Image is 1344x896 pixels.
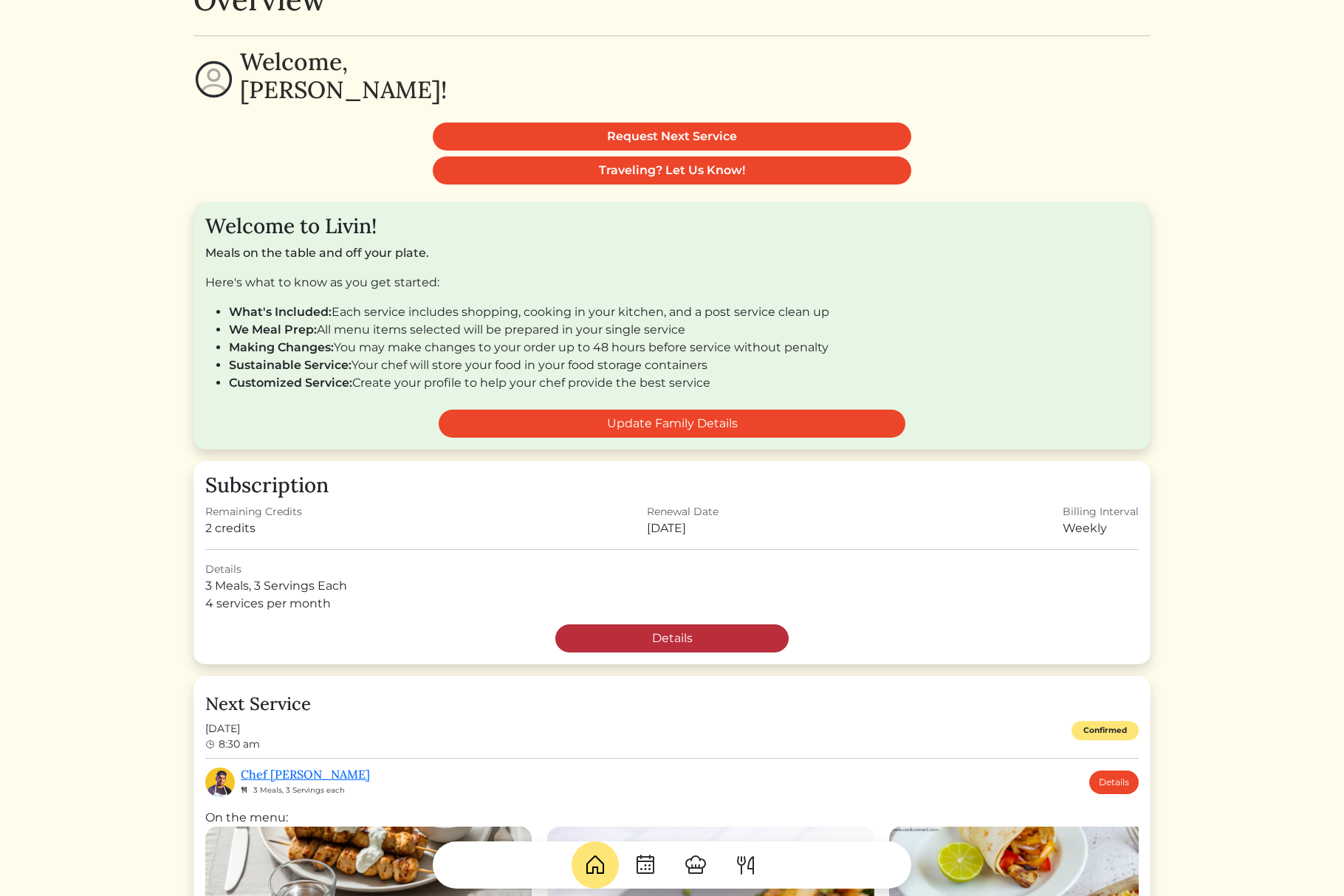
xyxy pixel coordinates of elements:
a: Details [1089,771,1139,794]
div: [DATE] [647,520,719,537]
div: Remaining Credits [205,504,302,520]
div: Confirmed [1072,721,1139,741]
span: [DATE] [205,721,260,737]
h3: Welcome to Livin! [205,214,1139,239]
a: Update Family Details [439,410,905,438]
div: 2 credits [205,520,302,537]
span: Customized Service: [229,376,352,390]
a: Traveling? Let Us Know! [433,156,911,185]
h2: Welcome, [PERSON_NAME]! [240,48,447,105]
img: House-9bf13187bcbb5817f509fe5e7408150f90897510c4275e13d0d5fca38e0b5951.svg [583,853,607,877]
li: Create your profile to help your chef provide the best service [229,374,1139,392]
img: profile-circle-6dcd711754eaac681cb4e5fa6e5947ecf152da99a3a386d1f417117c42b37ef2.svg [193,59,234,100]
p: Here's what to know as you get started: [205,274,1139,292]
span: 8:30 am [219,737,260,751]
div: Weekly [1063,520,1139,537]
img: ChefHat-a374fb509e4f37eb0702ca99f5f64f3b6956810f32a249b33092029f8484b388.svg [684,853,707,877]
img: clock-b05ee3d0f9935d60bc54650fc25b6257a00041fd3bdc39e3e98414568feee22d.svg [205,740,216,750]
span: We Meal Prep: [229,323,317,337]
li: All menu items selected will be prepared in your single service [229,321,1139,339]
h4: Next Service [205,694,1139,715]
span: 3 Meals, 3 Servings each [253,785,345,795]
img: ForkKnife-55491504ffdb50bab0c1e09e7649658475375261d09fd45db06cec23bce548bf.svg [734,853,758,877]
span: Sustainable Service: [229,358,352,372]
li: Each service includes shopping, cooking in your kitchen, and a post service clean up [229,303,1139,321]
div: Details [205,562,1139,577]
img: CalendarDots-5bcf9d9080389f2a281d69619e1c85352834be518fbc73d9501aef674afc0d57.svg [634,853,657,877]
a: Details [555,624,789,652]
img: fork_knife_small-8e8c56121c6ac9ad617f7f0151facf9cb574b427d2b27dceffcaf97382ddc7e7.svg [241,786,247,793]
li: Your chef will store your food in your food storage containers [229,356,1139,374]
li: You may make changes to your order up to 48 hours before service without penalty [229,339,1139,356]
div: Billing Interval [1063,504,1139,520]
img: 825a8dd3fd5f1f1a6631ae666a092802 [205,768,235,797]
div: 4 services per month [205,595,1139,613]
p: Meals on the table and off your plate. [205,244,1139,262]
a: Request Next Service [433,123,911,151]
span: Making Changes: [229,340,334,354]
div: 3 Meals, 3 Servings Each [205,577,1139,595]
a: Chef [PERSON_NAME] [241,767,370,782]
span: What's Included: [229,305,332,319]
div: Renewal Date [647,504,719,520]
h3: Subscription [205,473,1139,498]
